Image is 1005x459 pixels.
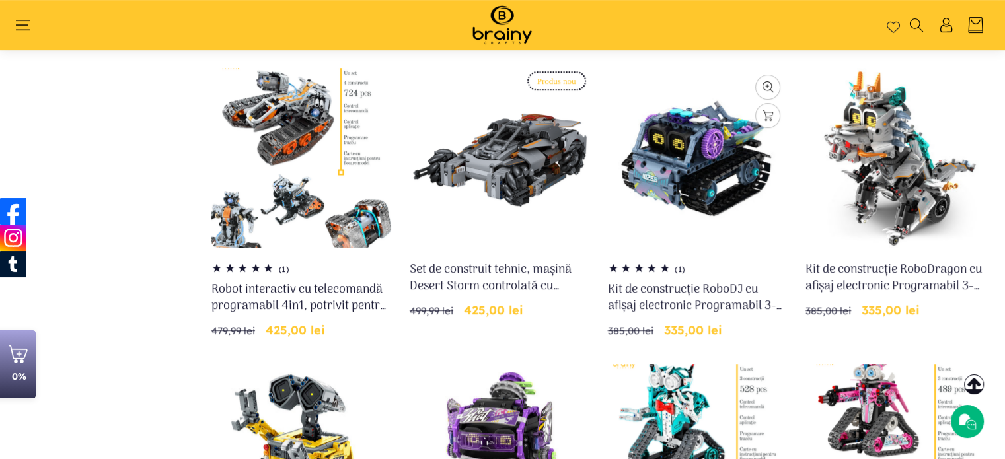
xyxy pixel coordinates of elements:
img: Chat icon [957,411,977,431]
summary: Căutați [908,18,924,32]
a: Set de construit tehnic, mașină Desert Storm controlată cu telecomandă și aplicație, Mould King 1... [410,262,589,295]
button: Adăugați în [GEOGRAPHIC_DATA] [755,103,780,128]
summary: Meniu [21,18,38,32]
a: Robot interactiv cu telecomandă programabil 4in1, potrivit pentru interior și exterior, educațion... [211,281,391,314]
img: Brainy Crafts [459,3,545,46]
span: Adăugați în [GEOGRAPHIC_DATA] [763,110,773,121]
a: Kit de construcție RoboDragon cu afișaj electronic Programabil 3-in-1 RC & App - iM.Master (8054) [805,262,985,295]
a: Kit de construcție RoboDJ cu afișaj electronic Programabil 3-in-1 RC & App - iM.Master (8055) [608,281,788,314]
a: Wishlist page link [887,18,900,32]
